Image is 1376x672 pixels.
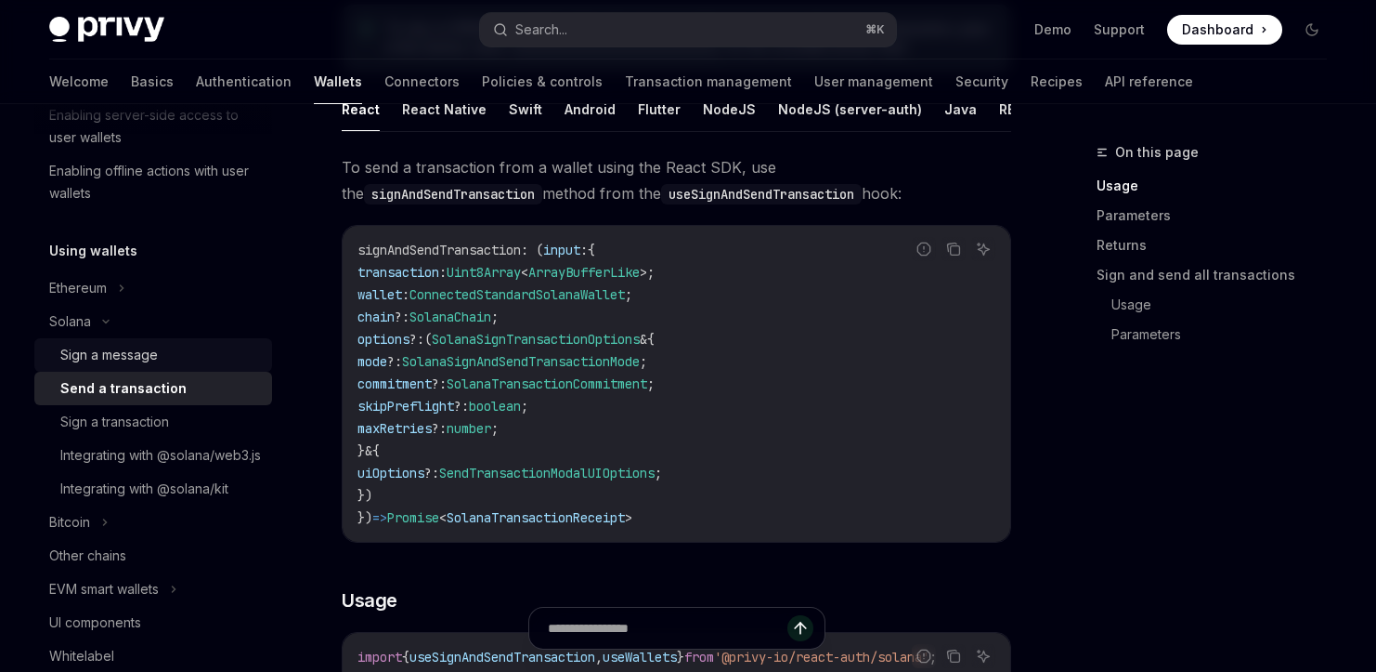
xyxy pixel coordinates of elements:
span: & [640,331,647,348]
a: Sign and send all transactions [1097,260,1342,290]
button: Flutter [638,87,681,131]
a: Authentication [196,59,292,104]
span: ; [647,376,655,392]
span: To send a transaction from a wallet using the React SDK, use the method from the hook: [342,154,1011,206]
a: Wallets [314,59,362,104]
span: SolanaSignTransactionOptions [432,331,640,348]
a: Security [955,59,1008,104]
span: ?: [387,353,402,370]
a: UI components [34,606,272,639]
button: Swift [509,87,542,131]
a: Integrating with @solana/kit [34,472,272,506]
span: chain [357,309,395,325]
span: ⌘ K [865,22,885,37]
span: options [357,331,409,348]
span: skipPreflight [357,398,454,415]
span: mode [357,353,387,370]
code: signAndSendTransaction [364,184,542,204]
button: Toggle dark mode [1297,15,1327,45]
span: => [372,509,387,526]
span: ?: [454,398,469,415]
a: User management [814,59,933,104]
button: React [342,87,380,131]
span: ArrayBufferLike [528,264,640,281]
span: On this page [1115,141,1199,164]
span: SolanaTransactionCommitment [447,376,647,392]
span: ; [625,286,632,303]
a: Connectors [384,59,460,104]
span: < [439,509,447,526]
a: Sign a message [34,338,272,372]
span: maxRetries [357,420,432,437]
a: Welcome [49,59,109,104]
a: Support [1094,20,1145,39]
a: Transaction management [625,59,792,104]
span: & [365,442,372,459]
div: EVM smart wallets [49,578,159,600]
code: useSignAndSendTransaction [661,184,862,204]
span: < [521,264,528,281]
span: ; [640,353,647,370]
span: : [580,242,588,258]
button: Search...⌘K [480,13,896,46]
a: Policies & controls [482,59,603,104]
span: SolanaTransactionReceipt [447,509,625,526]
a: Sign a transaction [34,405,272,439]
button: Android [565,87,616,131]
span: ?: [395,309,409,325]
span: { [647,331,655,348]
a: Recipes [1031,59,1083,104]
span: { [588,242,595,258]
button: Send message [787,615,813,641]
span: ; [521,398,528,415]
span: ; [491,420,499,437]
a: Other chains [34,539,272,573]
button: Copy the contents from the code block [941,237,966,261]
span: } [357,442,365,459]
span: Dashboard [1182,20,1253,39]
div: Bitcoin [49,511,90,534]
span: SendTransactionModalUIOptions [439,465,655,481]
a: Send a transaction [34,372,272,405]
span: number [447,420,491,437]
div: UI components [49,612,141,634]
span: { [372,442,380,459]
span: signAndSendTransaction [357,242,521,258]
div: Sign a transaction [60,411,169,433]
span: wallet [357,286,402,303]
button: Report incorrect code [912,237,936,261]
a: API reference [1105,59,1193,104]
span: ; [491,309,499,325]
a: Integrating with @solana/web3.js [34,439,272,472]
span: uiOptions [357,465,424,481]
span: ( [424,331,432,348]
button: Java [944,87,977,131]
span: input [543,242,580,258]
button: NodeJS (server-auth) [778,87,922,131]
span: }) [357,509,372,526]
a: Enabling offline actions with user wallets [34,154,272,210]
div: Whitelabel [49,645,114,667]
a: Parameters [1111,320,1342,349]
button: NodeJS [703,87,756,131]
button: React Native [402,87,487,131]
a: Usage [1097,171,1342,201]
span: commitment [357,376,432,392]
span: ?: [432,420,447,437]
span: Usage [342,587,397,613]
button: REST API [999,87,1058,131]
span: Uint8Array [447,264,521,281]
span: : [402,286,409,303]
span: }) [357,487,372,504]
div: Sign a message [60,344,158,366]
span: : [439,264,447,281]
div: Integrating with @solana/kit [60,478,228,500]
span: boolean [469,398,521,415]
img: dark logo [49,17,164,43]
a: Basics [131,59,174,104]
div: Solana [49,310,91,333]
span: >; [640,264,655,281]
h5: Using wallets [49,240,137,262]
a: Returns [1097,231,1342,260]
span: ConnectedStandardSolanaWallet [409,286,625,303]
